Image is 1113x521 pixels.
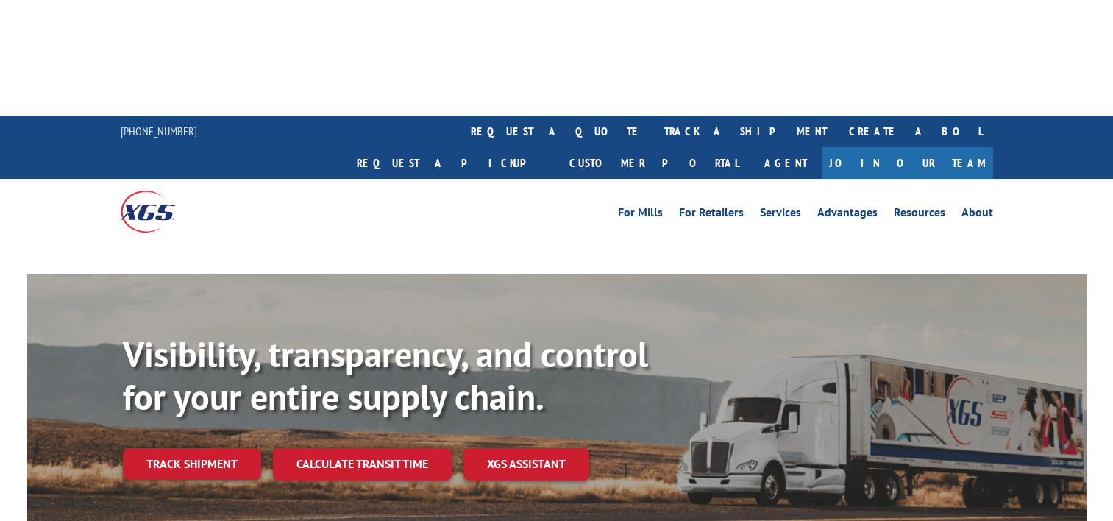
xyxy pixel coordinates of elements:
[838,116,993,147] a: Create a BOL
[558,147,750,179] a: Customer Portal
[750,147,822,179] a: Agent
[894,207,945,223] a: Resources
[961,207,993,223] a: About
[822,147,993,179] a: Join Our Team
[460,116,653,147] a: request a quote
[653,116,838,147] a: track a shipment
[346,147,558,179] a: Request a pickup
[123,331,648,419] b: Visibility, transparency, and control for your entire supply chain.
[760,207,801,223] a: Services
[121,124,197,138] a: [PHONE_NUMBER]
[463,448,589,480] a: XGS ASSISTANT
[273,448,452,480] a: Calculate transit time
[123,448,261,479] a: Track shipment
[817,207,878,223] a: Advantages
[618,207,663,223] a: For Mills
[679,207,744,223] a: For Retailers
